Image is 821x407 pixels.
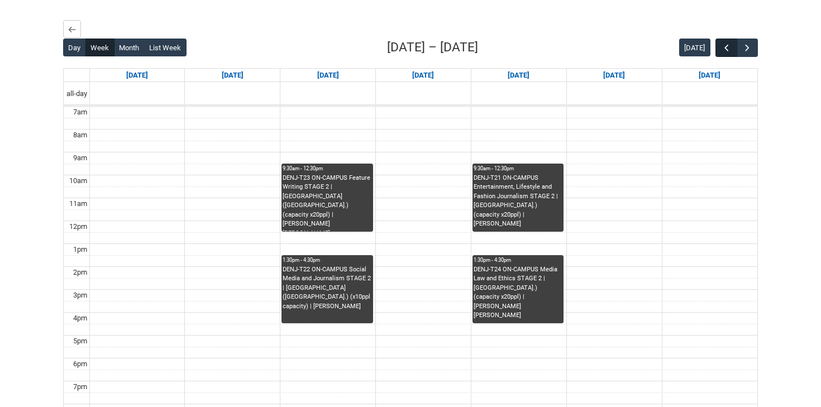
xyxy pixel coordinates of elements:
button: Previous Week [715,39,737,57]
h2: [DATE] – [DATE] [387,38,478,57]
div: 8am [71,130,89,141]
button: List Week [144,39,187,56]
a: Go to September 23, 2025 [315,69,341,82]
div: 6pm [71,358,89,370]
button: Month [114,39,145,56]
div: DENJ-T22 ON-CAMPUS Social Media and Journalism STAGE 2 | [GEOGRAPHIC_DATA] ([GEOGRAPHIC_DATA].) (... [283,265,372,312]
div: 3pm [71,290,89,301]
button: Day [63,39,86,56]
div: 11am [67,198,89,209]
div: DENJ-T23 ON-CAMPUS Feature Writing STAGE 2 | [GEOGRAPHIC_DATA] ([GEOGRAPHIC_DATA].) (capacity x20... [283,174,372,232]
div: 9:30am - 12:30pm [474,165,563,173]
div: 10am [67,175,89,186]
a: Go to September 26, 2025 [601,69,627,82]
div: 1:30pm - 4:30pm [283,256,372,264]
div: 9:30am - 12:30pm [283,165,372,173]
button: Next Week [737,39,758,57]
button: Back [63,20,81,38]
div: 2pm [71,267,89,278]
a: Go to September 24, 2025 [410,69,436,82]
div: 5pm [71,336,89,347]
div: 7am [71,107,89,118]
div: DENJ-T21 ON-CAMPUS Entertainment, Lifestyle and Fashion Journalism STAGE 2 | [GEOGRAPHIC_DATA].) ... [474,174,563,229]
a: Go to September 27, 2025 [696,69,723,82]
a: Go to September 25, 2025 [505,69,532,82]
div: 4pm [71,313,89,324]
button: [DATE] [679,39,710,56]
a: Go to September 21, 2025 [124,69,150,82]
button: Week [85,39,114,56]
div: DENJ-T24 ON-CAMPUS Media Law and Ethics STAGE 2 | [GEOGRAPHIC_DATA].) (capacity x20ppl) | [PERSON... [474,265,563,320]
div: 9am [71,152,89,164]
span: all-day [64,88,89,99]
div: 1:30pm - 4:30pm [474,256,563,264]
div: 12pm [67,221,89,232]
a: Go to September 22, 2025 [219,69,246,82]
div: 1pm [71,244,89,255]
div: 7pm [71,381,89,392]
